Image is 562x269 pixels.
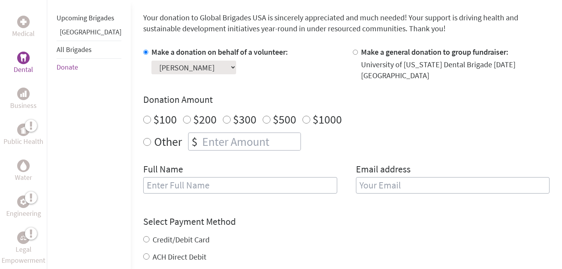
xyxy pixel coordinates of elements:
[20,54,27,61] img: Dental
[17,88,30,100] div: Business
[57,13,114,22] a: Upcoming Brigades
[143,215,550,228] h4: Select Payment Method
[57,41,121,59] li: All Brigades
[356,163,411,177] label: Email address
[17,231,30,244] div: Legal Empowerment
[143,93,550,106] h4: Donation Amount
[154,133,182,151] label: Other
[12,16,35,39] a: MedicalMedical
[153,112,177,127] label: $100
[361,59,550,81] div: University of [US_STATE] Dental Brigade [DATE] [GEOGRAPHIC_DATA]
[4,136,43,147] p: Public Health
[201,133,301,150] input: Enter Amount
[189,133,201,150] div: $
[20,126,27,134] img: Public Health
[57,59,121,76] li: Donate
[15,172,32,183] p: Water
[57,9,121,27] li: Upcoming Brigades
[20,199,27,205] img: Engineering
[313,112,342,127] label: $1000
[17,160,30,172] div: Water
[153,235,210,244] label: Credit/Debit Card
[361,47,509,57] label: Make a general donation to group fundraiser:
[193,112,217,127] label: $200
[15,160,32,183] a: WaterWater
[14,52,33,75] a: DentalDental
[57,45,92,54] a: All Brigades
[143,12,550,34] p: Your donation to Global Brigades USA is sincerely appreciated and much needed! Your support is dr...
[6,208,41,219] p: Engineering
[17,124,30,136] div: Public Health
[60,27,121,36] a: [GEOGRAPHIC_DATA]
[17,16,30,28] div: Medical
[20,91,27,97] img: Business
[273,112,296,127] label: $500
[151,47,288,57] label: Make a donation on behalf of a volunteer:
[57,63,78,72] a: Donate
[20,19,27,25] img: Medical
[2,231,45,266] a: Legal EmpowermentLegal Empowerment
[2,244,45,266] p: Legal Empowerment
[20,161,27,170] img: Water
[153,252,206,262] label: ACH Direct Debit
[6,195,41,219] a: EngineeringEngineering
[143,177,337,194] input: Enter Full Name
[10,100,37,111] p: Business
[143,163,183,177] label: Full Name
[57,27,121,41] li: Panama
[17,195,30,208] div: Engineering
[356,177,550,194] input: Your Email
[10,88,37,111] a: BusinessBusiness
[4,124,43,147] a: Public HealthPublic Health
[14,64,33,75] p: Dental
[20,235,27,240] img: Legal Empowerment
[17,52,30,64] div: Dental
[12,28,35,39] p: Medical
[233,112,256,127] label: $300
